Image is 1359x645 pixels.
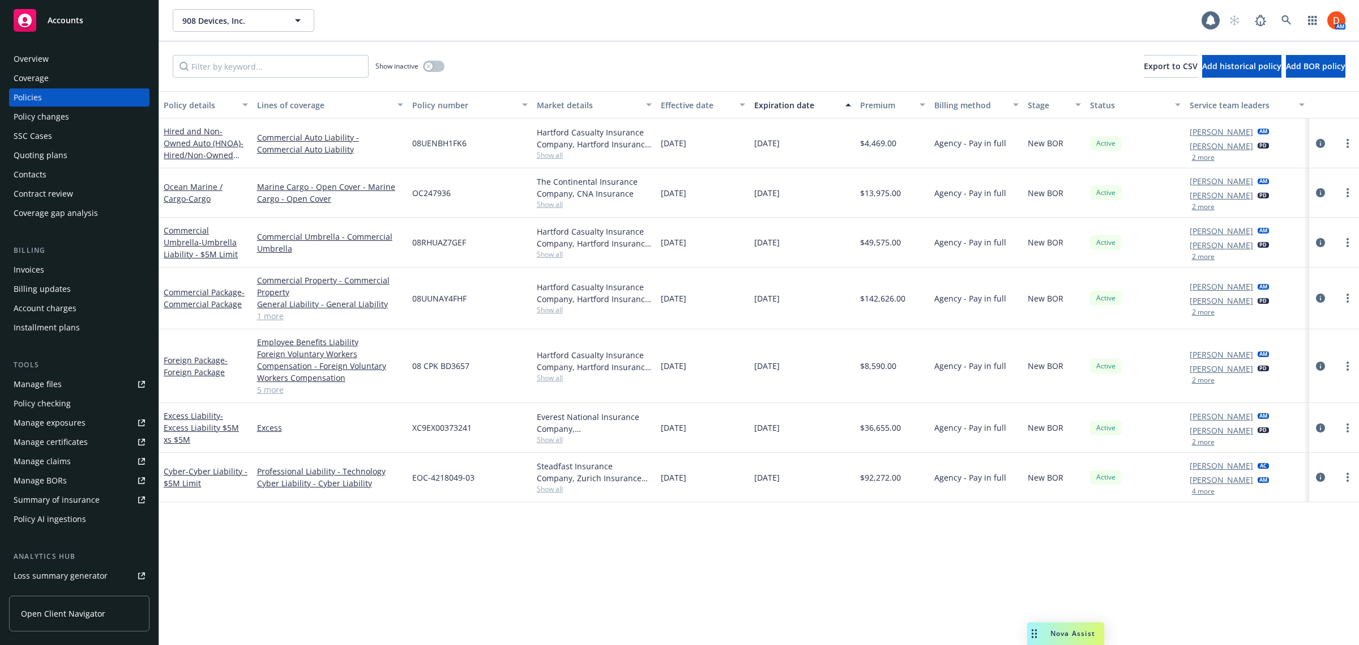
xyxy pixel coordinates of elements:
span: [DATE] [661,137,686,149]
span: $4,469.00 [860,137,896,149]
span: Export to CSV [1144,61,1198,71]
a: Manage claims [9,452,149,470]
span: Agency - Pay in full [934,360,1006,372]
a: [PERSON_NAME] [1190,474,1253,486]
div: Manage certificates [14,433,88,451]
div: SSC Cases [14,127,52,145]
span: Open Client Navigator [21,608,105,619]
a: Commercial Property - Commercial Property [257,274,403,298]
a: Coverage [9,69,149,87]
button: Stage [1023,91,1086,118]
span: Accounts [48,16,83,25]
a: Hired and Non-Owned Auto (HNOA) [164,126,243,172]
a: circleInformation [1314,470,1327,484]
a: Cyber [164,466,247,489]
a: more [1341,186,1354,200]
span: $36,655.00 [860,422,901,434]
button: Market details [532,91,657,118]
span: EOC-4218049-03 [412,472,475,483]
div: Drag to move [1027,622,1041,645]
a: more [1341,421,1354,435]
a: Excess Liability [164,410,239,445]
span: 08UUNAY4FHF [412,292,467,304]
span: Nova Assist [1050,629,1095,638]
a: Foreign Package [164,355,228,377]
button: Policy details [159,91,253,118]
span: - Umbrella Liability - $5M Limit [164,237,238,260]
span: $8,590.00 [860,360,896,372]
a: Quoting plans [9,146,149,164]
div: Policies [14,88,42,107]
div: Summary of insurance [14,491,100,509]
span: New BOR [1028,236,1063,248]
button: Premium [856,91,930,118]
a: [PERSON_NAME] [1190,425,1253,436]
a: Accounts [9,5,149,36]
a: Commercial Package [164,287,245,309]
span: [DATE] [754,472,780,483]
span: $13,975.00 [860,187,901,199]
a: Installment plans [9,319,149,337]
a: Ocean Marine / Cargo [164,181,223,204]
span: [DATE] [661,187,686,199]
span: Show all [537,484,652,494]
a: Commercial Umbrella [164,225,238,260]
a: [PERSON_NAME] [1190,189,1253,201]
a: 1 more [257,310,403,322]
div: Hartford Casualty Insurance Company, Hartford Insurance Group [537,126,652,150]
a: [PERSON_NAME] [1190,349,1253,360]
a: [PERSON_NAME] [1190,460,1253,472]
a: circleInformation [1314,421,1327,435]
span: Show all [537,200,652,209]
span: [DATE] [661,360,686,372]
span: [DATE] [754,360,780,372]
a: Billing updates [9,280,149,298]
span: Show all [537,305,652,315]
a: 5 more [257,384,403,396]
span: Active [1095,188,1117,198]
span: Active [1095,423,1117,433]
div: Manage files [14,375,62,393]
div: Everest National Insurance Company, [GEOGRAPHIC_DATA] [537,411,652,435]
div: Expiration date [754,99,839,111]
div: Manage BORs [14,472,67,490]
a: Foreign Voluntary Workers Compensation - Foreign Voluntary Workers Compensation [257,348,403,384]
span: New BOR [1028,187,1063,199]
span: - Foreign Package [164,355,228,377]
img: photo [1327,11,1345,29]
a: Coverage gap analysis [9,204,149,222]
a: [PERSON_NAME] [1190,363,1253,375]
a: more [1341,236,1354,249]
div: Hartford Casualty Insurance Company, Hartford Insurance Group [537,349,652,373]
a: Report a Bug [1249,9,1272,32]
a: Manage BORs [9,472,149,490]
a: [PERSON_NAME] [1190,295,1253,307]
button: 2 more [1192,309,1215,316]
button: 2 more [1192,439,1215,445]
span: Active [1095,361,1117,371]
button: 2 more [1192,377,1215,384]
a: Invoices [9,261,149,279]
div: Installment plans [14,319,80,337]
a: General Liability - General Liability [257,298,403,310]
div: Billing [9,245,149,256]
a: Search [1275,9,1298,32]
span: [DATE] [754,422,780,434]
a: Switch app [1301,9,1324,32]
div: Lines of coverage [257,99,391,111]
div: Manage exposures [14,414,86,432]
span: Show all [537,150,652,160]
span: - Hired/Non-Owned Auto Liability [164,138,243,172]
span: - Cargo [186,193,211,204]
a: Loss summary generator [9,567,149,585]
button: Export to CSV [1144,55,1198,78]
div: Stage [1028,99,1069,111]
a: Contacts [9,166,149,184]
button: Expiration date [750,91,856,118]
span: Agency - Pay in full [934,236,1006,248]
span: OC247936 [412,187,451,199]
a: [PERSON_NAME] [1190,175,1253,187]
a: more [1341,291,1354,305]
div: Hartford Casualty Insurance Company, Hartford Insurance Group [537,281,652,305]
button: 908 Devices, Inc. [173,9,314,32]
